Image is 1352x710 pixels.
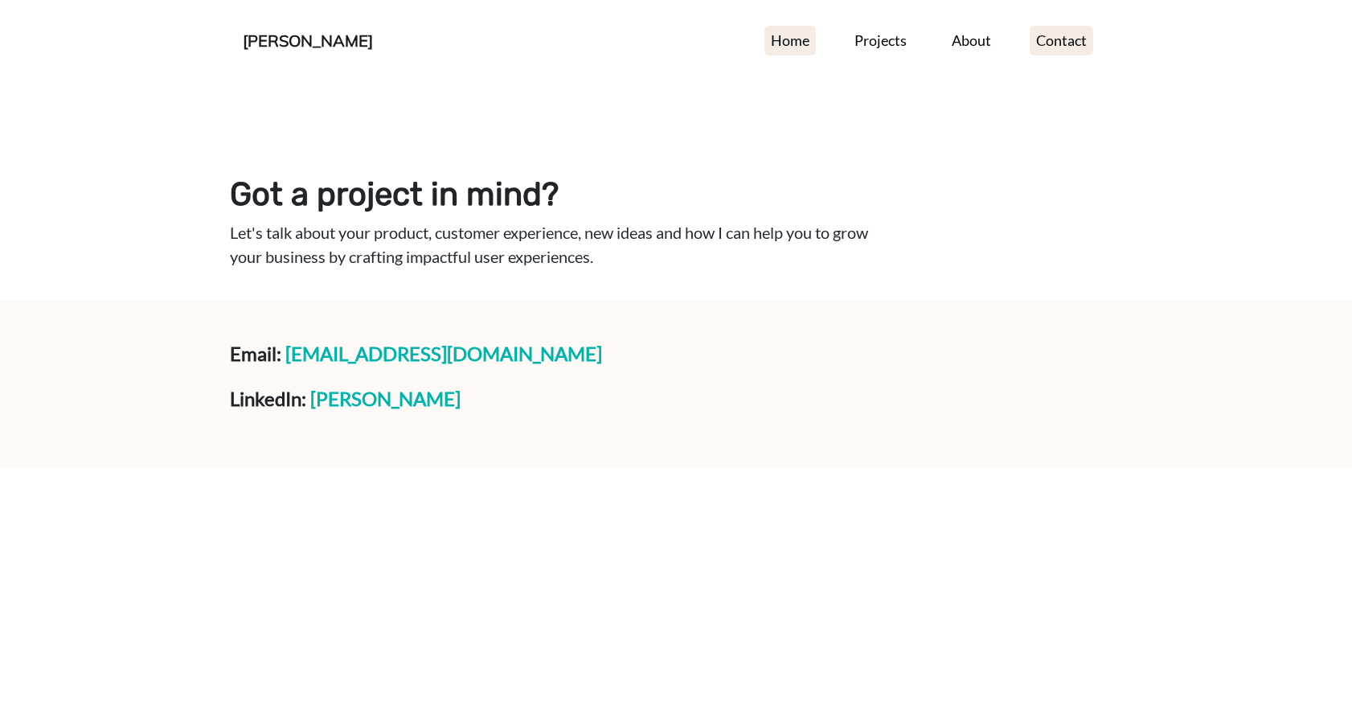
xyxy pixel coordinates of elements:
a: Home [764,26,816,55]
p: Let's talk about your product, customer experience, new ideas and how I can help you to grow your... [230,220,899,269]
h1: Got a project in mind? [230,175,1122,214]
a: [EMAIL_ADDRESS][DOMAIN_NAME] [285,342,602,365]
div: Email: [230,339,1122,368]
div: LinkedIn: [230,384,1122,413]
a: [PERSON_NAME] [310,387,461,410]
a: Projects [848,26,913,55]
a: Contact [1030,26,1093,55]
a: [PERSON_NAME] [243,27,373,55]
a: About [945,26,998,55]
